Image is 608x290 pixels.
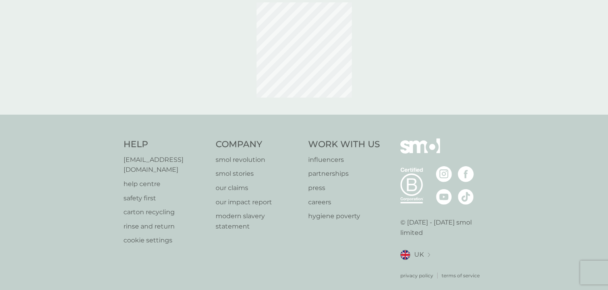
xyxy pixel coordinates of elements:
a: hygiene poverty [308,211,380,221]
a: terms of service [442,272,480,279]
h4: Company [216,138,300,151]
a: influencers [308,155,380,165]
img: UK flag [400,250,410,260]
a: privacy policy [400,272,433,279]
a: rinse and return [124,221,208,232]
a: our impact report [216,197,300,207]
h4: Work With Us [308,138,380,151]
a: careers [308,197,380,207]
a: carton recycling [124,207,208,217]
a: [EMAIL_ADDRESS][DOMAIN_NAME] [124,155,208,175]
a: smol stories [216,169,300,179]
img: select a new location [428,253,430,257]
h4: Help [124,138,208,151]
a: help centre [124,179,208,189]
a: cookie settings [124,235,208,246]
a: smol revolution [216,155,300,165]
a: safety first [124,193,208,204]
img: smol [400,138,440,165]
a: press [308,183,380,193]
span: UK [414,250,424,260]
img: visit the smol Facebook page [458,166,474,182]
p: © [DATE] - [DATE] smol limited [400,217,485,238]
img: visit the smol Instagram page [436,166,452,182]
a: modern slavery statement [216,211,300,231]
img: visit the smol Youtube page [436,189,452,205]
a: partnerships [308,169,380,179]
a: our claims [216,183,300,193]
img: visit the smol Tiktok page [458,189,474,205]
